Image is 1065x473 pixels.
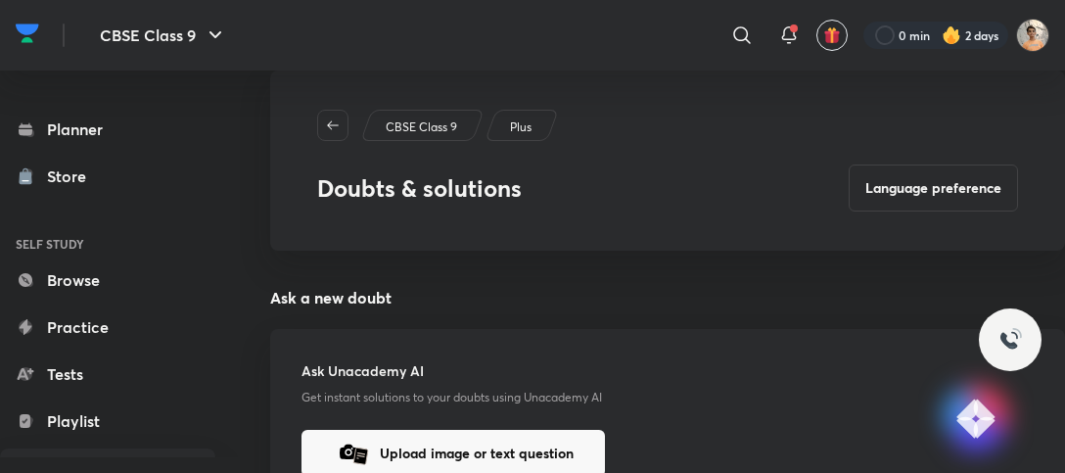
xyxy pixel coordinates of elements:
[88,16,239,55] button: CBSE Class 9
[386,118,457,136] p: CBSE Class 9
[47,165,98,188] div: Store
[823,26,841,44] img: avatar
[1016,19,1049,52] img: Aashman Srivastava
[16,19,39,53] a: Company Logo
[270,290,1065,306] h4: Ask a new doubt
[849,165,1018,212] button: Language preference
[816,20,848,51] button: avatar
[317,174,522,203] h3: Doubts & solutions
[998,328,1022,352] img: ttu
[333,434,372,473] img: camera-icon
[301,389,1034,406] p: Get instant solutions to your doubts using Unacademy AI
[383,118,461,136] a: CBSE Class 9
[510,118,532,136] p: Plus
[16,19,39,48] img: Company Logo
[507,118,535,136] a: Plus
[301,360,1034,381] h5: Ask Unacademy AI
[942,25,961,45] img: streak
